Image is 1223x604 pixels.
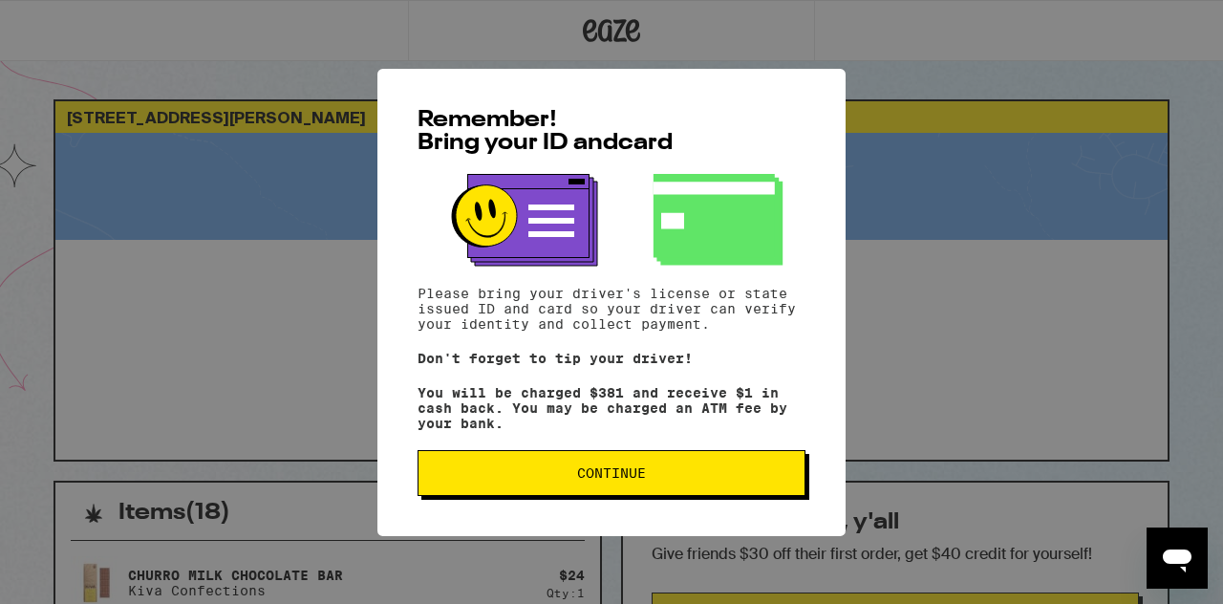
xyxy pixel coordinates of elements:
[1147,528,1208,589] iframe: Button to launch messaging window
[577,466,646,480] span: Continue
[418,286,805,332] p: Please bring your driver's license or state issued ID and card so your driver can verify your ide...
[418,109,673,155] span: Remember! Bring your ID and card
[418,351,805,366] p: Don't forget to tip your driver!
[418,385,805,431] p: You will be charged $381 and receive $1 in cash back. You may be charged an ATM fee by your bank.
[418,450,805,496] button: Continue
